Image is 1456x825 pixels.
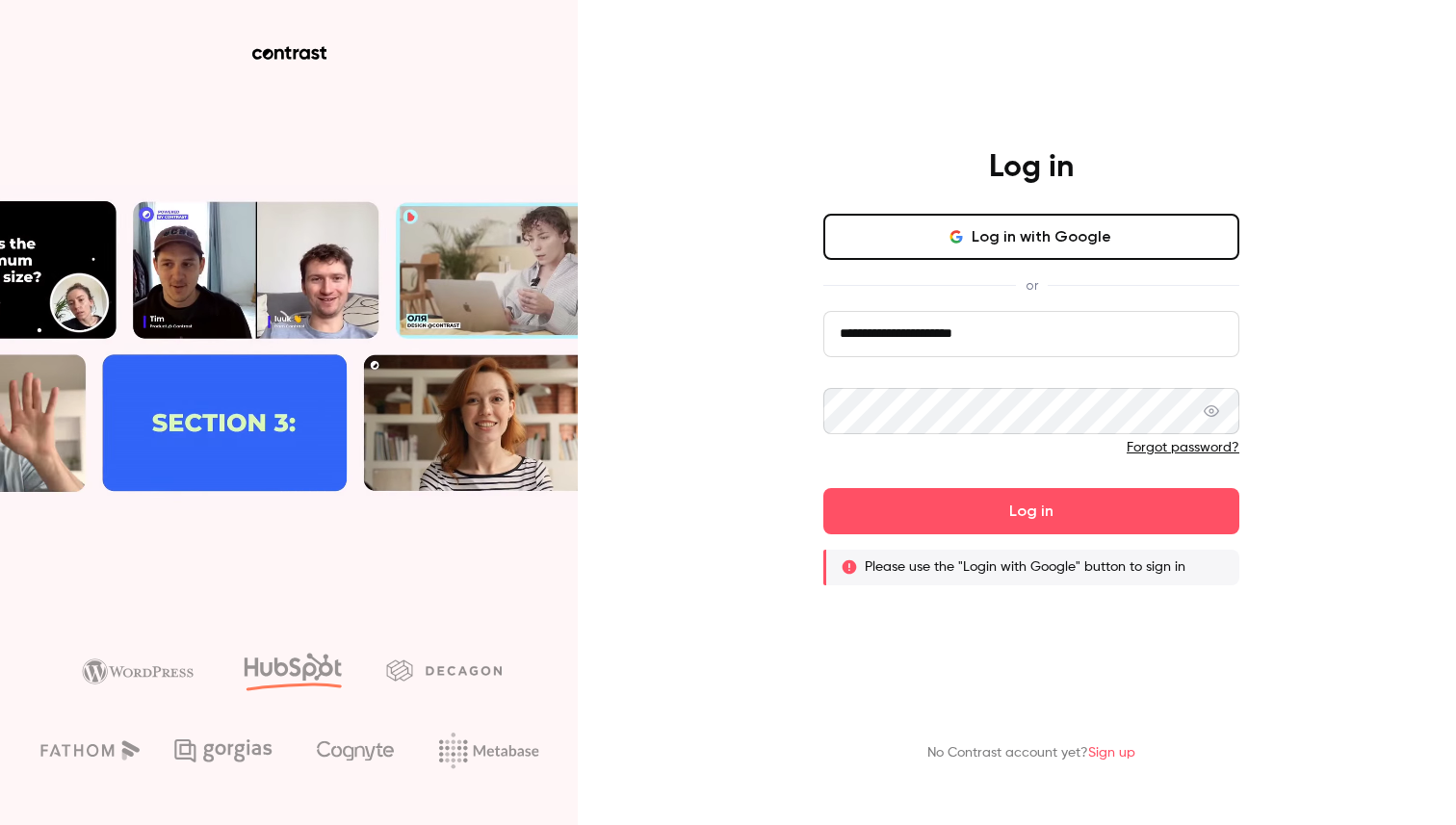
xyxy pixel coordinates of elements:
button: Log in [823,488,1239,534]
p: No Contrast account yet? [927,743,1135,763]
span: or [1016,275,1048,296]
p: Please use the "Login with Google" button to sign in [865,557,1185,577]
a: Forgot password? [1127,441,1239,454]
a: Sign up [1088,746,1135,760]
img: decagon [386,659,502,681]
h4: Log in [989,148,1074,187]
button: Log in with Google [823,214,1239,260]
